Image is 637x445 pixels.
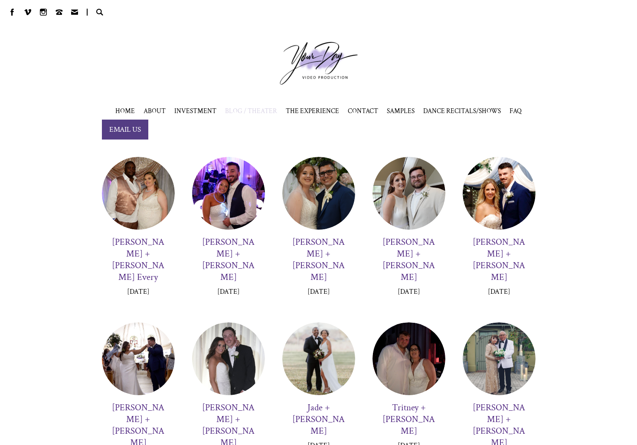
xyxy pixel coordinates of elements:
span: DANCE RECITALS/SHOWS [423,107,501,115]
a: Your Day Production Logo [267,29,371,98]
p: [DATE] [217,287,240,296]
a: ABOUT [144,107,166,115]
h3: Jade + [PERSON_NAME] [291,402,346,437]
h3: [PERSON_NAME] + [PERSON_NAME] [201,236,256,283]
p: [DATE] [488,287,510,296]
a: CONTACT [348,107,378,115]
span: SAMPLES [387,107,415,115]
a: INVESTMENT [174,107,216,115]
p: [DATE] [127,287,150,296]
h3: [PERSON_NAME] + [PERSON_NAME] [291,236,346,283]
h3: [PERSON_NAME] + [PERSON_NAME] Every [111,236,166,283]
a: [PERSON_NAME] + [PERSON_NAME] [DATE] [282,157,355,305]
a: FAQ [510,107,522,115]
p: [DATE] [307,287,330,296]
a: [PERSON_NAME] + [PERSON_NAME] [DATE] [192,157,265,305]
a: EMAIL US [102,120,148,140]
a: THE EXPERIENCE [286,107,339,115]
span: EMAIL US [109,125,141,134]
a: [PERSON_NAME] + [PERSON_NAME] [DATE] [372,157,445,305]
a: HOME [115,107,135,115]
h3: Tritney + [PERSON_NAME] [381,402,437,437]
h3: [PERSON_NAME] + [PERSON_NAME] [471,236,527,283]
a: [PERSON_NAME] + [PERSON_NAME] Every [DATE] [102,157,175,305]
h3: [PERSON_NAME] + [PERSON_NAME] [381,236,437,283]
p: [DATE] [398,287,420,296]
a: [PERSON_NAME] + [PERSON_NAME] [DATE] [463,157,536,305]
a: BLOG / THEATER [225,107,277,115]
